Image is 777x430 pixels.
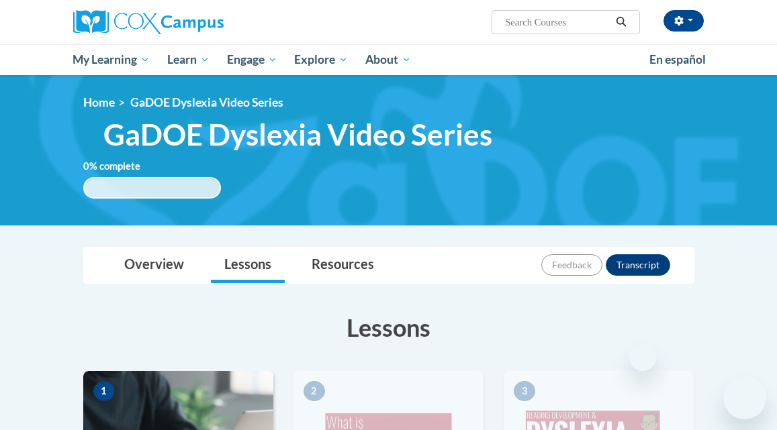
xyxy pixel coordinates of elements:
[285,44,357,75] a: Explore
[664,10,704,32] button: Account Settings
[73,52,150,68] span: My Learning
[357,44,420,75] a: About
[641,46,715,74] a: En español
[73,10,224,34] img: Cox Campus
[606,254,670,276] button: Transcript
[629,344,656,371] iframe: Close message
[723,376,766,419] iframe: Button to launch messaging window
[365,52,411,68] span: About
[83,95,115,109] a: Home
[611,14,631,30] button: Search
[298,248,387,283] a: Resources
[504,14,611,30] input: Search Courses
[63,44,715,75] div: Main menu
[649,52,706,66] span: En español
[211,248,285,283] a: Lessons
[64,44,159,75] a: My Learning
[227,52,277,68] span: Engage
[73,10,270,34] a: Cox Campus
[304,381,325,401] span: 2
[103,117,492,152] span: GaDOE Dyslexia Video Series
[93,381,115,401] span: 1
[294,52,348,68] span: Explore
[167,52,210,68] span: Learn
[83,159,161,174] label: % complete
[158,44,218,75] a: Learn
[130,95,283,109] span: GaDOE Dyslexia Video Series
[541,254,602,276] button: Feedback
[218,44,286,75] a: Engage
[514,381,535,401] span: 3
[111,248,197,283] a: Overview
[83,311,694,344] h3: Lessons
[83,160,89,172] span: 0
